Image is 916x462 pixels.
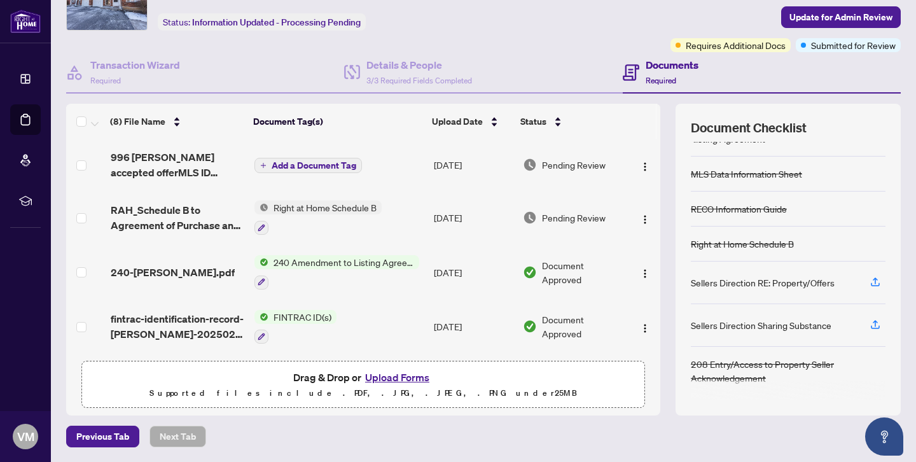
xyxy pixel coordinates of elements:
[429,245,518,300] td: [DATE]
[268,200,382,214] span: Right at Home Schedule B
[366,76,472,85] span: 3/3 Required Fields Completed
[542,158,606,172] span: Pending Review
[646,76,676,85] span: Required
[635,262,655,283] button: Logo
[90,386,637,401] p: Supported files include .PDF, .JPG, .JPEG, .PNG under 25 MB
[523,158,537,172] img: Document Status
[427,104,515,139] th: Upload Date
[268,255,419,269] span: 240 Amendment to Listing Agreement - Authority to Offer for Sale Price Change/Extension/Amendment(s)
[640,269,650,279] img: Logo
[429,190,518,245] td: [DATE]
[789,7,892,27] span: Update for Admin Review
[865,417,903,456] button: Open asap
[272,161,356,170] span: Add a Document Tag
[640,214,650,225] img: Logo
[366,57,472,73] h4: Details & People
[523,265,537,279] img: Document Status
[691,119,807,137] span: Document Checklist
[260,162,267,169] span: plus
[811,38,896,52] span: Submitted for Review
[111,311,244,342] span: fintrac-identification-record-[PERSON_NAME]-20250203-113914.pdf
[149,426,206,447] button: Next Tab
[691,357,885,385] div: 208 Entry/Access to Property Seller Acknowledgement
[781,6,901,28] button: Update for Admin Review
[76,426,129,447] span: Previous Tab
[111,150,244,180] span: 996 [PERSON_NAME] accepted offerMLS ID 40694227.pdf
[635,155,655,175] button: Logo
[429,354,518,409] td: [DATE]
[254,255,268,269] img: Status Icon
[110,115,165,129] span: (8) File Name
[254,200,382,235] button: Status IconRight at Home Schedule B
[542,312,624,340] span: Document Approved
[248,104,427,139] th: Document Tag(s)
[542,211,606,225] span: Pending Review
[691,318,831,332] div: Sellers Direction Sharing Substance
[520,115,546,129] span: Status
[66,426,139,447] button: Previous Tab
[82,361,644,409] span: Drag & Drop orUpload FormsSupported files include .PDF, .JPG, .JPEG, .PNG under25MB
[254,255,419,290] button: Status Icon240 Amendment to Listing Agreement - Authority to Offer for Sale Price Change/Extensio...
[646,57,698,73] h4: Documents
[691,237,794,251] div: Right at Home Schedule B
[429,139,518,190] td: [DATE]
[523,211,537,225] img: Document Status
[254,310,268,324] img: Status Icon
[640,323,650,333] img: Logo
[686,38,786,52] span: Requires Additional Docs
[192,17,361,28] span: Information Updated - Processing Pending
[432,115,483,129] span: Upload Date
[361,369,433,386] button: Upload Forms
[158,13,366,31] div: Status:
[691,202,787,216] div: RECO Information Guide
[111,202,244,233] span: RAH_Schedule B to Agreement of Purchase and Sale - Revised [DATE] copy.pdf
[635,316,655,337] button: Logo
[268,310,337,324] span: FINTRAC ID(s)
[105,104,248,139] th: (8) File Name
[293,369,433,386] span: Drag & Drop or
[254,310,337,344] button: Status IconFINTRAC ID(s)
[691,276,835,290] div: Sellers Direction RE: Property/Offers
[254,158,362,173] button: Add a Document Tag
[515,104,625,139] th: Status
[691,167,802,181] div: MLS Data Information Sheet
[254,200,268,214] img: Status Icon
[429,300,518,354] td: [DATE]
[254,157,362,174] button: Add a Document Tag
[635,207,655,228] button: Logo
[111,265,235,280] span: 240-[PERSON_NAME].pdf
[640,162,650,172] img: Logo
[542,258,624,286] span: Document Approved
[90,76,121,85] span: Required
[10,10,41,33] img: logo
[523,319,537,333] img: Document Status
[90,57,180,73] h4: Transaction Wizard
[17,428,34,445] span: VM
